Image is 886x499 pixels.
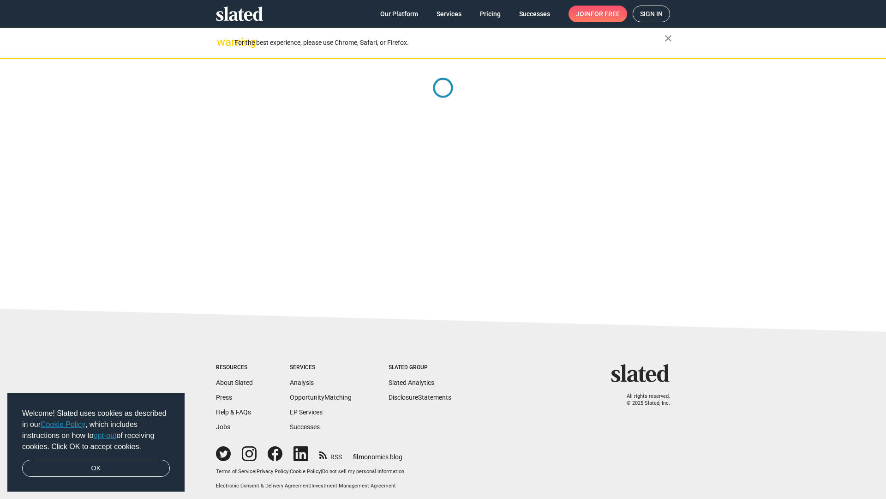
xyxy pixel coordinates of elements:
[389,379,434,386] a: Slated Analytics
[22,408,170,452] span: Welcome! Slated uses cookies as described in our , which includes instructions on how to of recei...
[310,483,311,489] span: |
[373,6,425,22] a: Our Platform
[311,483,396,489] a: Investment Management Agreement
[473,6,508,22] a: Pricing
[290,469,321,475] a: Cookie Policy
[640,6,663,22] span: Sign in
[437,6,461,22] span: Services
[569,6,627,22] a: Joinfor free
[216,423,230,431] a: Jobs
[290,423,320,431] a: Successes
[234,37,664,49] div: For the best experience, please use Chrome, Safari, or Firefox.
[353,453,364,461] span: film
[591,6,620,22] span: for free
[633,6,670,22] a: Sign in
[290,394,352,401] a: OpportunityMatching
[255,469,257,475] span: |
[663,33,674,44] mat-icon: close
[576,6,620,22] span: Join
[617,393,670,407] p: All rights reserved. © 2025 Slated, Inc.
[389,364,451,371] div: Slated Group
[480,6,501,22] span: Pricing
[389,394,451,401] a: DisclosureStatements
[290,408,323,416] a: EP Services
[319,447,342,462] a: RSS
[216,483,310,489] a: Electronic Consent & Delivery Agreement
[7,393,185,492] div: cookieconsent
[216,364,253,371] div: Resources
[290,379,314,386] a: Analysis
[288,469,290,475] span: |
[429,6,469,22] a: Services
[512,6,557,22] a: Successes
[216,469,255,475] a: Terms of Service
[22,460,170,477] a: dismiss cookie message
[217,37,228,48] mat-icon: warning
[216,408,251,416] a: Help & FAQs
[41,420,85,428] a: Cookie Policy
[290,364,352,371] div: Services
[380,6,418,22] span: Our Platform
[216,379,253,386] a: About Slated
[353,445,402,462] a: filmonomics blog
[519,6,550,22] span: Successes
[216,394,232,401] a: Press
[322,469,404,475] button: Do not sell my personal information
[321,469,322,475] span: |
[94,432,117,439] a: opt-out
[257,469,288,475] a: Privacy Policy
